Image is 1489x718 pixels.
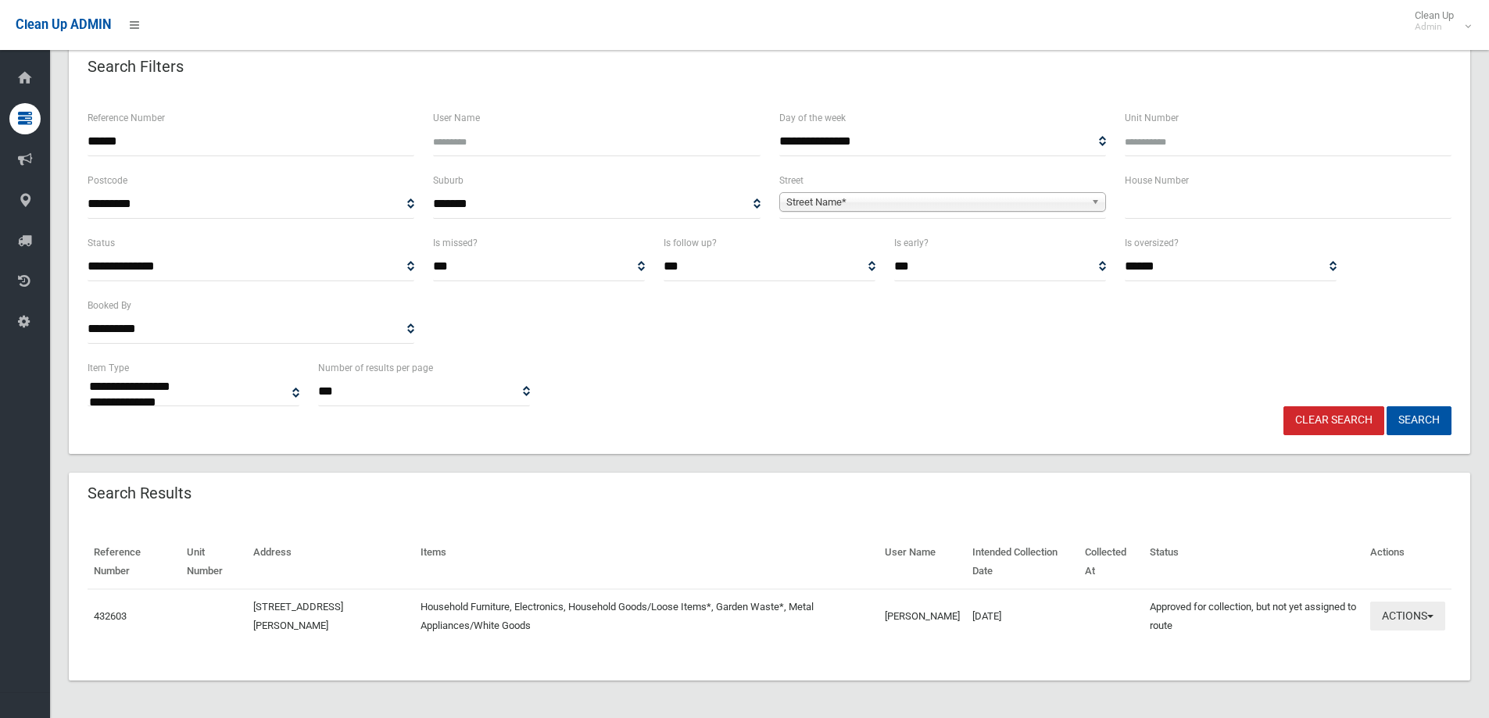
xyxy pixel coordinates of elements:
[433,172,464,189] label: Suburb
[88,359,129,377] label: Item Type
[1370,602,1445,630] button: Actions
[1364,535,1451,589] th: Actions
[88,234,115,252] label: Status
[1283,406,1384,435] a: Clear Search
[253,601,343,631] a: [STREET_ADDRESS][PERSON_NAME]
[1125,109,1179,127] label: Unit Number
[88,109,165,127] label: Reference Number
[1125,234,1179,252] label: Is oversized?
[94,610,127,622] a: 432603
[1387,406,1451,435] button: Search
[318,359,433,377] label: Number of results per page
[1144,589,1364,643] td: Approved for collection, but not yet assigned to route
[88,535,181,589] th: Reference Number
[966,535,1079,589] th: Intended Collection Date
[1144,535,1364,589] th: Status
[664,234,717,252] label: Is follow up?
[414,589,879,643] td: Household Furniture, Electronics, Household Goods/Loose Items*, Garden Waste*, Metal Appliances/W...
[779,109,846,127] label: Day of the week
[433,234,478,252] label: Is missed?
[1079,535,1144,589] th: Collected At
[894,234,929,252] label: Is early?
[247,535,415,589] th: Address
[181,535,247,589] th: Unit Number
[879,535,966,589] th: User Name
[779,172,804,189] label: Street
[69,52,202,82] header: Search Filters
[88,297,131,314] label: Booked By
[414,535,879,589] th: Items
[16,17,111,32] span: Clean Up ADMIN
[1415,21,1454,33] small: Admin
[879,589,966,643] td: [PERSON_NAME]
[786,193,1085,212] span: Street Name*
[1407,9,1469,33] span: Clean Up
[1125,172,1189,189] label: House Number
[966,589,1079,643] td: [DATE]
[88,172,127,189] label: Postcode
[433,109,480,127] label: User Name
[69,478,210,509] header: Search Results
